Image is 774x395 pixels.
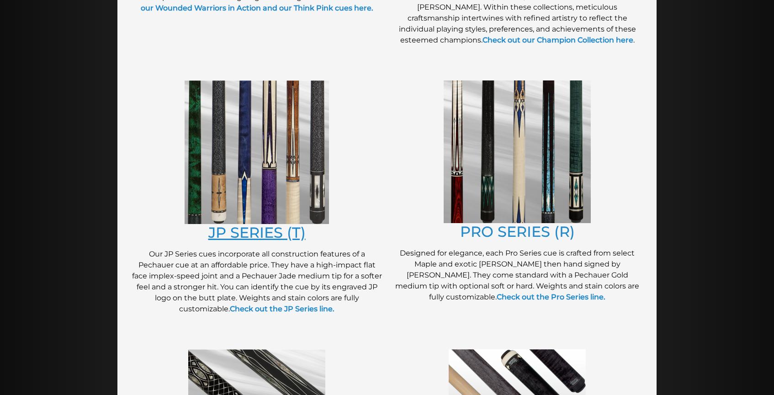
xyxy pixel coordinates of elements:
p: Designed for elegance, each Pro Series cue is crafted from select Maple and exotic [PERSON_NAME] ... [392,248,643,303]
a: Check out the JP Series line. [230,304,334,313]
a: Check out our Champion Collection here [482,36,633,44]
p: Our JP Series cues incorporate all construction features of a Pechauer cue at an affordable price... [131,249,382,315]
a: PRO SERIES (R) [460,223,575,240]
a: Check out the Pro Series line. [497,293,605,301]
a: JP SERIES (T) [208,224,306,241]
